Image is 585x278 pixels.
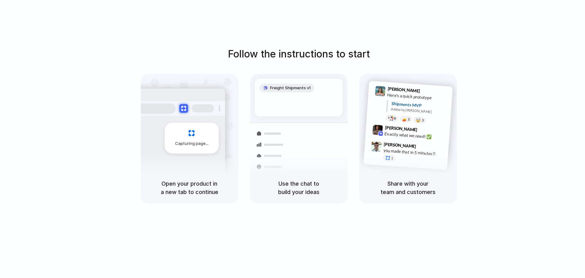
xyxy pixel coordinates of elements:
h1: Follow the instructions to start [228,47,370,61]
span: 9:42 AM [419,127,432,134]
div: Shipments MVP [391,100,448,111]
div: Exactly what we need! ✅ [384,130,446,141]
div: Added by [PERSON_NAME] [391,107,448,116]
span: [PERSON_NAME] [387,85,420,94]
span: Freight Shipments v1 [270,85,311,91]
span: [PERSON_NAME] [385,124,417,133]
span: 8 [394,117,396,120]
h5: Use the chat to build your ideas [257,179,340,196]
div: 🤯 [416,118,421,122]
span: 3 [421,119,424,122]
h5: Open your product in a new tab to continue [148,179,231,196]
div: Here's a quick prototype [387,92,449,102]
span: [PERSON_NAME] [383,141,416,150]
span: 9:41 AM [422,88,434,96]
div: you made that in 5 minutes?! [383,147,445,158]
span: Capturing page [175,141,209,147]
span: 9:47 AM [418,144,431,151]
h5: Share with your team and customers [367,179,449,196]
span: 5 [407,118,410,121]
span: 1 [391,157,393,160]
